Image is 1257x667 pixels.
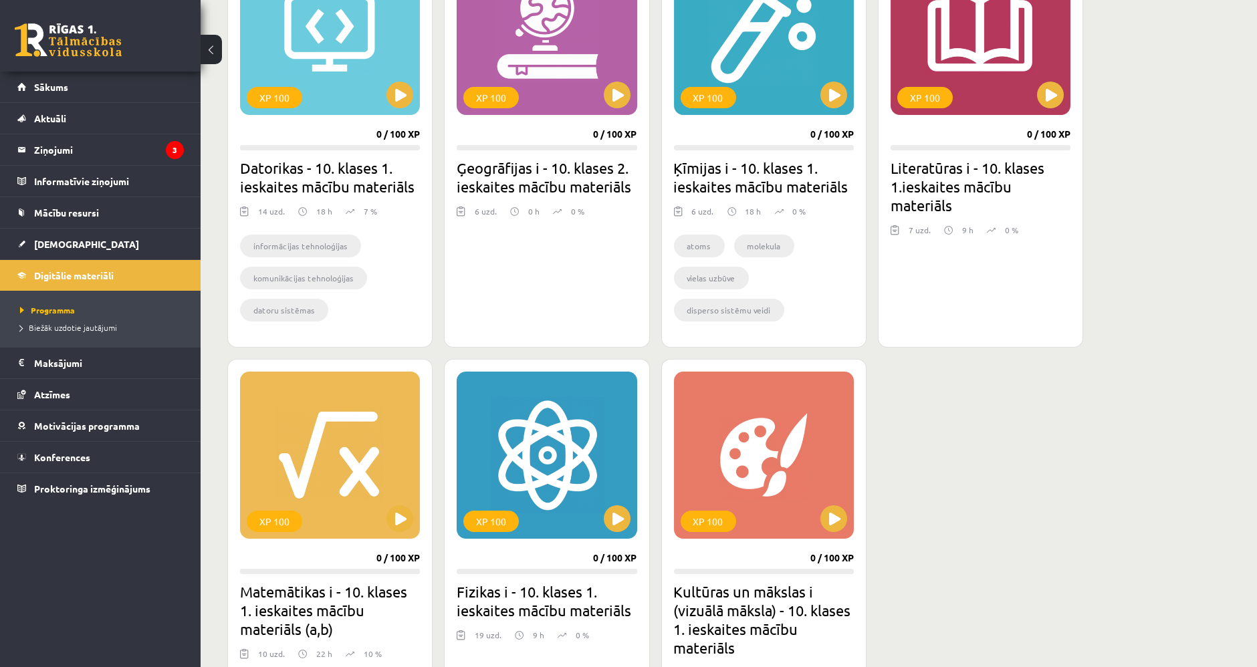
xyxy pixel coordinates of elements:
p: 9 h [533,629,544,641]
a: Atzīmes [17,379,184,410]
li: vielas uzbūve [674,267,749,289]
span: Aktuāli [34,112,66,124]
h2: Kultūras un mākslas i (vizuālā māksla) - 10. klases 1. ieskaites mācību materiāls [674,582,854,657]
li: disperso sistēmu veidi [674,299,784,321]
p: 0 % [571,205,584,217]
span: [DEMOGRAPHIC_DATA] [34,238,139,250]
h2: Matemātikas i - 10. klases 1. ieskaites mācību materiāls (a,b) [240,582,420,638]
div: XP 100 [681,511,736,532]
legend: Informatīvie ziņojumi [34,166,184,196]
div: XP 100 [463,87,519,108]
p: 7 % [364,205,377,217]
div: XP 100 [463,511,519,532]
li: komunikācijas tehnoloģijas [240,267,367,289]
p: 0 h [528,205,540,217]
legend: Ziņojumi [34,134,184,165]
span: Biežāk uzdotie jautājumi [20,322,117,333]
a: Aktuāli [17,103,184,134]
li: atoms [674,235,725,257]
a: Motivācijas programma [17,410,184,441]
li: molekula [734,235,794,257]
span: Proktoringa izmēģinājums [34,483,150,495]
a: Digitālie materiāli [17,260,184,291]
div: 19 uzd. [475,629,501,649]
a: Proktoringa izmēģinājums [17,473,184,504]
p: 10 % [364,648,382,660]
li: informācijas tehnoloģijas [240,235,361,257]
div: XP 100 [897,87,953,108]
legend: Maksājumi [34,348,184,378]
span: Sākums [34,81,68,93]
span: Motivācijas programma [34,420,140,432]
div: 6 uzd. [692,205,714,225]
div: XP 100 [681,87,736,108]
div: 14 uzd. [258,205,285,225]
a: Maksājumi [17,348,184,378]
a: Rīgas 1. Tālmācības vidusskola [15,23,122,57]
p: 18 h [316,205,332,217]
div: 6 uzd. [475,205,497,225]
a: Biežāk uzdotie jautājumi [20,321,187,333]
span: Digitālie materiāli [34,269,114,281]
span: Programma [20,305,75,315]
a: Ziņojumi3 [17,134,184,165]
h2: Fizikas i - 10. klases 1. ieskaites mācību materiāls [457,582,637,620]
i: 3 [166,141,184,159]
p: 0 % [1005,224,1018,236]
p: 18 h [746,205,762,217]
h2: Ģeogrāfijas i - 10. klases 2. ieskaites mācību materiāls [457,158,637,196]
h2: Literatūras i - 10. klases 1.ieskaites mācību materiāls [891,158,1070,215]
div: XP 100 [247,511,302,532]
span: Konferences [34,451,90,463]
a: [DEMOGRAPHIC_DATA] [17,229,184,259]
p: 0 % [576,629,589,641]
a: Konferences [17,442,184,473]
li: datoru sistēmas [240,299,328,321]
a: Programma [20,304,187,316]
p: 0 % [793,205,806,217]
h2: Ķīmijas i - 10. klases 1. ieskaites mācību materiāls [674,158,854,196]
span: Atzīmes [34,388,70,400]
a: Sākums [17,72,184,102]
h2: Datorikas - 10. klases 1. ieskaites mācību materiāls [240,158,420,196]
div: 7 uzd. [909,224,931,244]
a: Mācību resursi [17,197,184,228]
div: XP 100 [247,87,302,108]
p: 9 h [962,224,974,236]
span: Mācību resursi [34,207,99,219]
a: Informatīvie ziņojumi [17,166,184,196]
p: 22 h [316,648,332,660]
